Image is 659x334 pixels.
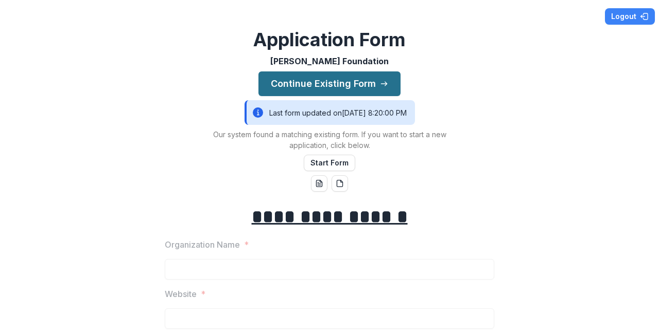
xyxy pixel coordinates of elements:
p: [PERSON_NAME] Foundation [270,55,389,67]
button: Logout [605,8,655,25]
button: Continue Existing Form [258,71,401,96]
button: word-download [311,175,327,192]
button: Start Form [304,155,355,171]
p: Organization Name [165,238,240,251]
h2: Application Form [253,29,406,51]
div: Last form updated on [DATE] 8:20:00 PM [245,100,415,125]
p: Our system found a matching existing form. If you want to start a new application, click below. [201,129,458,151]
p: Website [165,288,197,300]
button: pdf-download [332,175,348,192]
